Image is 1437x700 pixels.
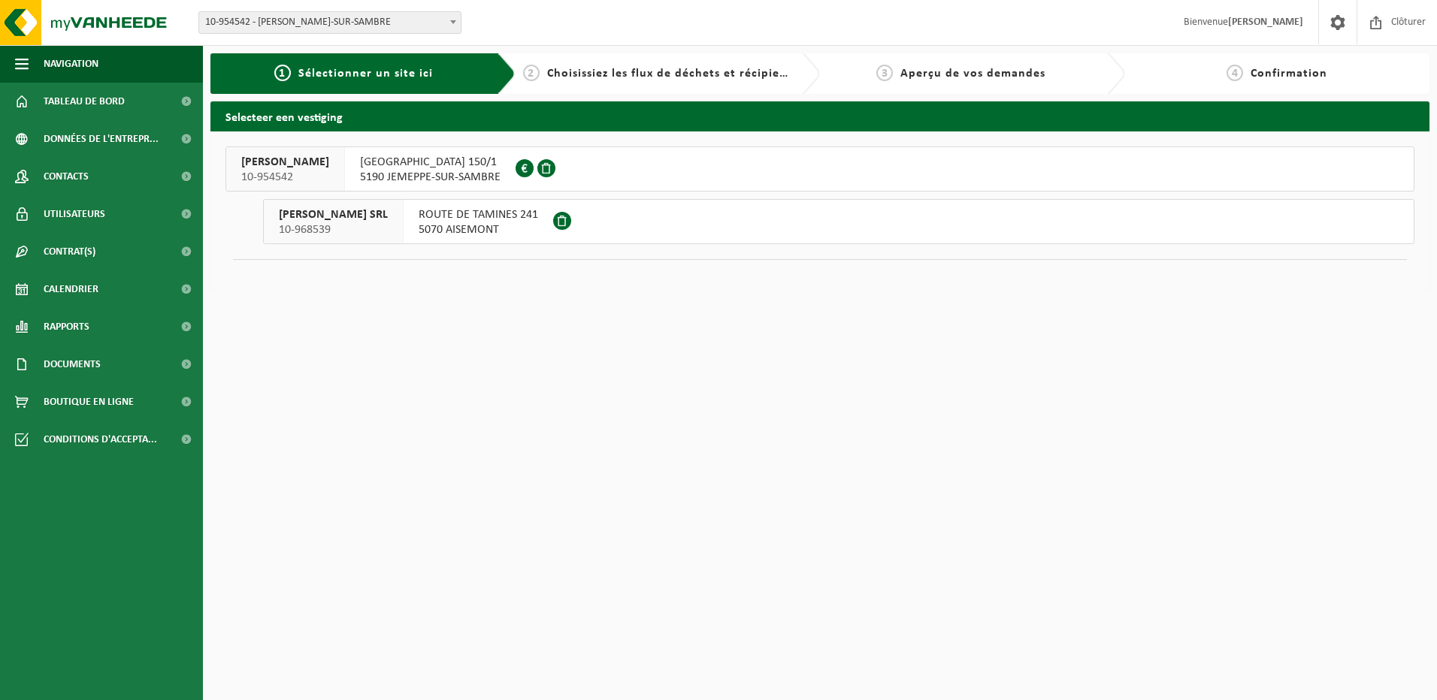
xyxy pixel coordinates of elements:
span: [PERSON_NAME] SRL [279,207,388,222]
span: Données de l'entrepr... [44,120,159,158]
span: 1 [274,65,291,81]
span: ROUTE DE TAMINES 241 [419,207,538,222]
span: [GEOGRAPHIC_DATA] 150/1 [360,155,501,170]
span: 10-954542 [241,170,329,185]
button: [PERSON_NAME] SRL 10-968539 ROUTE DE TAMINES 2415070 AISEMONT [263,199,1414,244]
h2: Selecteer een vestiging [210,101,1429,131]
span: 2 [523,65,540,81]
span: Utilisateurs [44,195,105,233]
span: Calendrier [44,270,98,308]
span: 10-968539 [279,222,388,237]
span: 4 [1227,65,1243,81]
span: Choisissiez les flux de déchets et récipients [547,68,797,80]
span: 5070 AISEMONT [419,222,538,237]
span: Contacts [44,158,89,195]
span: 10-954542 - SNEESSENS BERNARD - JEMEPPE-SUR-SAMBRE [198,11,461,34]
span: Confirmation [1251,68,1327,80]
button: [PERSON_NAME] 10-954542 [GEOGRAPHIC_DATA] 150/15190 JEMEPPE-SUR-SAMBRE [225,146,1414,192]
span: Boutique en ligne [44,383,134,421]
span: Navigation [44,45,98,83]
span: 10-954542 - SNEESSENS BERNARD - JEMEPPE-SUR-SAMBRE [199,12,461,33]
span: Documents [44,345,101,383]
span: 5190 JEMEPPE-SUR-SAMBRE [360,170,501,185]
span: 3 [876,65,893,81]
strong: [PERSON_NAME] [1228,17,1303,28]
span: Conditions d'accepta... [44,421,157,458]
span: Tableau de bord [44,83,125,120]
span: Rapports [44,308,89,345]
span: Sélectionner un site ici [298,68,433,80]
span: Aperçu de vos demandes [900,68,1045,80]
span: Contrat(s) [44,233,95,270]
span: [PERSON_NAME] [241,155,329,170]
